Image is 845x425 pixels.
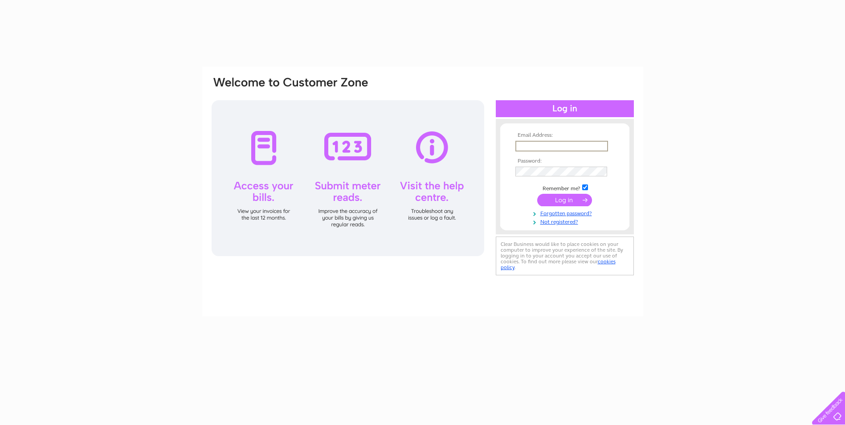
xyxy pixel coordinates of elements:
[513,158,616,164] th: Password:
[501,258,616,270] a: cookies policy
[515,217,616,225] a: Not registered?
[537,194,592,206] input: Submit
[496,237,634,275] div: Clear Business would like to place cookies on your computer to improve your experience of the sit...
[513,183,616,192] td: Remember me?
[513,132,616,139] th: Email Address:
[515,208,616,217] a: Forgotten password?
